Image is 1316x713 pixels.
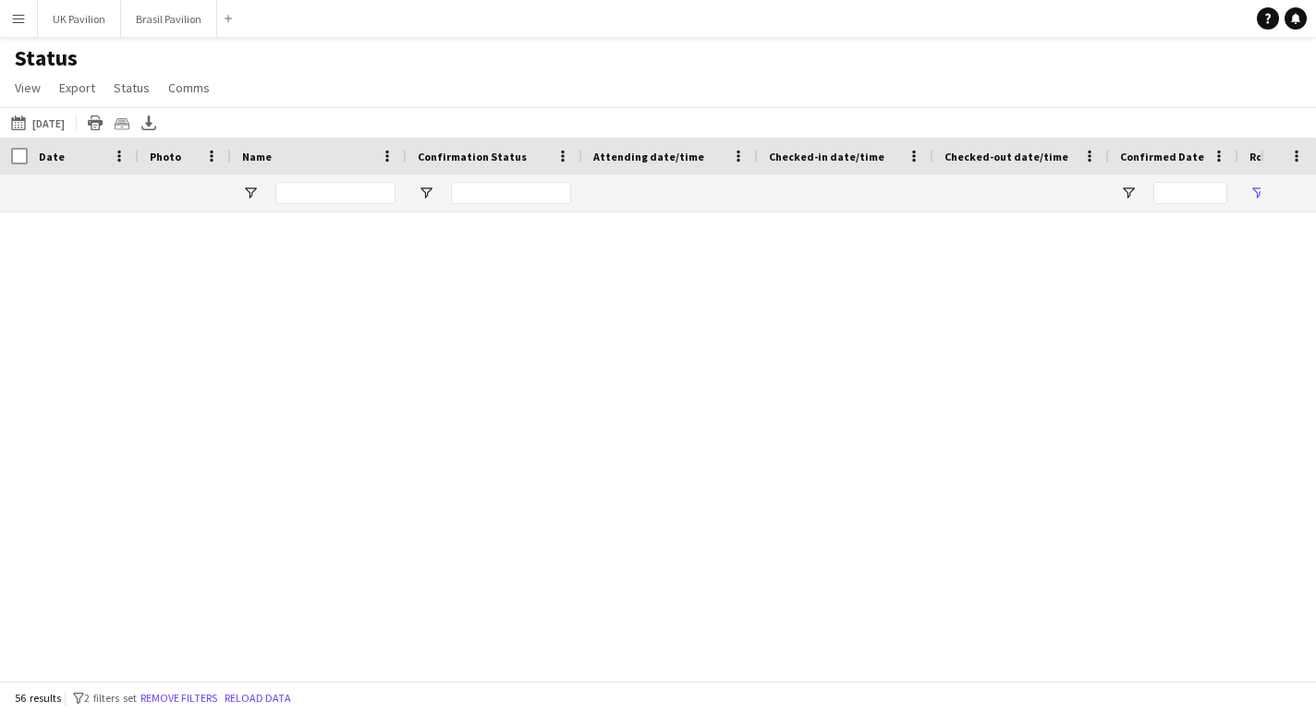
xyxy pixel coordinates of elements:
[769,150,884,163] span: Checked-in date/time
[418,150,527,163] span: Confirmation Status
[593,150,704,163] span: Attending date/time
[121,1,217,37] button: Brasil Pavilion
[7,76,48,100] a: View
[150,150,181,163] span: Photo
[451,182,571,204] input: Confirmation Status Filter Input
[114,79,150,96] span: Status
[137,688,221,708] button: Remove filters
[221,688,295,708] button: Reload data
[111,112,133,134] app-action-btn: Crew files as ZIP
[59,79,95,96] span: Export
[1249,150,1310,163] span: Role Status
[168,79,210,96] span: Comms
[106,76,157,100] a: Status
[15,79,41,96] span: View
[1153,182,1227,204] input: Confirmed Date Filter Input
[84,112,106,134] app-action-btn: Print
[138,112,160,134] app-action-btn: Export XLSX
[39,150,65,163] span: Date
[84,691,137,705] span: 2 filters set
[242,150,272,163] span: Name
[38,1,121,37] button: UK Pavilion
[52,76,103,100] a: Export
[161,76,217,100] a: Comms
[1120,185,1137,201] button: Open Filter Menu
[242,185,259,201] button: Open Filter Menu
[7,112,68,134] button: [DATE]
[944,150,1068,163] span: Checked-out date/time
[1120,150,1204,163] span: Confirmed Date
[275,182,396,204] input: Name Filter Input
[1249,185,1266,201] button: Open Filter Menu
[418,185,434,201] button: Open Filter Menu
